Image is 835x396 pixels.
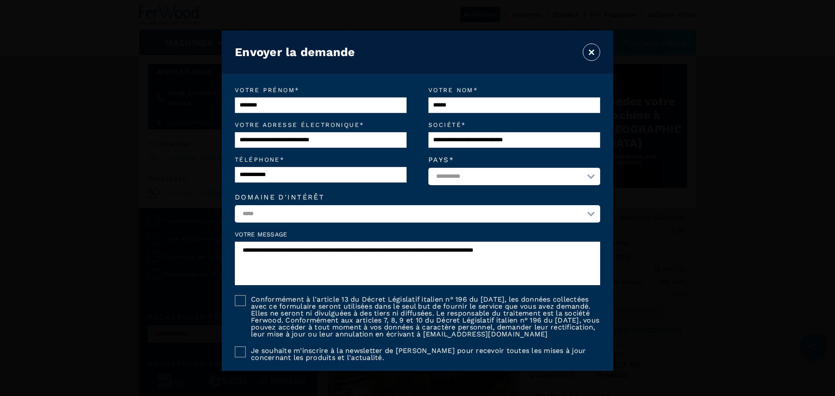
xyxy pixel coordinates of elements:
[235,87,407,93] em: Votre prénom
[235,167,407,183] input: Téléphone*
[235,194,600,201] label: Domaine d'intérêt
[246,346,600,361] label: Je souhaite m'inscrire à la newsletter de [PERSON_NAME] pour recevoir toutes les mises à jour con...
[428,132,600,148] input: Société*
[428,156,600,163] label: Pays
[428,87,600,93] em: Votre nom
[235,122,407,128] em: Votre adresse électronique
[428,122,600,128] em: Société
[235,97,407,113] input: Votre prénom*
[235,231,600,237] label: Votre Message
[428,97,600,113] input: Votre nom*
[583,43,600,61] button: ×
[235,45,355,59] h3: Envoyer la demande
[246,295,600,338] label: Conformément à l'article 13 du Décret Législatif italien n° 196 du [DATE], les données collectées...
[235,132,407,148] input: Votre adresse électronique*
[235,156,407,163] em: Téléphone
